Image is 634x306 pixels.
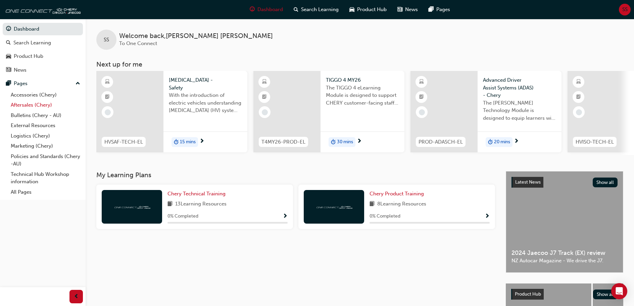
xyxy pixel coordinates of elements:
span: PROD-ADASCH-EL [419,138,463,146]
button: Show all [593,178,618,187]
span: guage-icon [250,5,255,14]
span: Show Progress [283,214,288,220]
span: next-icon [514,139,519,145]
a: News [3,64,83,76]
span: next-icon [199,139,204,145]
span: book-icon [167,200,173,208]
span: learningResourceType_ELEARNING-icon [105,78,110,86]
a: oneconnect [3,3,81,16]
span: Show Progress [485,214,490,220]
span: up-icon [76,79,80,88]
span: Dashboard [257,6,283,13]
span: learningRecordVerb_NONE-icon [419,109,425,115]
span: learningRecordVerb_NONE-icon [576,109,582,115]
span: HVISO-TECH-EL [576,138,614,146]
span: learningResourceType_ELEARNING-icon [419,78,424,86]
span: 20 mins [494,138,510,146]
span: SS [622,6,628,13]
span: booktick-icon [105,93,110,102]
span: book-icon [370,200,375,208]
span: booktick-icon [262,93,267,102]
span: Chery Technical Training [167,191,226,197]
span: The [PERSON_NAME] Technology Module is designed to equip learners with essential knowledge about ... [483,99,556,122]
span: Pages [436,6,450,13]
span: duration-icon [174,138,179,147]
span: News [405,6,418,13]
span: pages-icon [6,81,11,87]
span: With the introduction of electric vehicles understanding [MEDICAL_DATA] (HV) systems is critical ... [169,91,242,114]
span: 0 % Completed [167,213,198,220]
a: Chery Product Training [370,190,427,198]
a: External Resources [8,120,83,131]
span: Product Hub [515,291,541,297]
span: Welcome back , [PERSON_NAME] [PERSON_NAME] [119,32,273,40]
h3: Next up for me [86,61,634,68]
a: Technical Hub Workshop information [8,169,83,187]
a: Marketing (Chery) [8,141,83,151]
span: car-icon [6,53,11,60]
div: Open Intercom Messenger [611,283,627,299]
div: Search Learning [13,39,51,47]
span: NZ Autocar Magazine - We drive the J7. [511,257,618,265]
span: next-icon [357,139,362,145]
button: Pages [3,77,83,90]
a: Aftersales (Chery) [8,100,83,110]
span: learningResourceType_ELEARNING-icon [576,78,581,86]
img: oneconnect [113,203,150,210]
span: 8 Learning Resources [377,200,426,208]
span: HVSAF-TECH-EL [104,138,143,146]
span: search-icon [294,5,298,14]
span: 15 mins [180,138,196,146]
a: news-iconNews [392,3,423,16]
button: Show all [593,290,618,299]
span: SS [104,36,109,44]
button: Show Progress [485,212,490,221]
a: pages-iconPages [423,3,455,16]
a: Dashboard [3,23,83,35]
span: search-icon [6,40,11,46]
span: [MEDICAL_DATA] - Safety [169,76,242,91]
span: pages-icon [429,5,434,14]
span: Search Learning [301,6,339,13]
span: 2024 Jaecoo J7 Track (EX) review [511,249,618,257]
span: 13 Learning Resources [175,200,227,208]
span: prev-icon [74,293,79,301]
div: News [14,66,27,74]
span: news-icon [6,67,11,73]
button: Show Progress [283,212,288,221]
span: duration-icon [331,138,336,147]
a: Product HubShow all [511,289,618,300]
a: HVSAF-TECH-EL[MEDICAL_DATA] - SafetyWith the introduction of electric vehicles understanding [MED... [96,71,247,152]
span: The TIGGO 4 eLearning Module is designed to support CHERY customer-facing staff with the product ... [326,84,399,107]
a: Product Hub [3,50,83,63]
span: Product Hub [357,6,387,13]
a: car-iconProduct Hub [344,3,392,16]
h3: My Learning Plans [96,171,495,179]
a: Latest NewsShow all [511,177,618,188]
a: T4MY26-PROD-ELTIGGO 4 MY26The TIGGO 4 eLearning Module is designed to support CHERY customer-faci... [253,71,404,152]
span: 0 % Completed [370,213,400,220]
span: learningRecordVerb_NONE-icon [262,109,268,115]
a: Accessories (Chery) [8,90,83,100]
div: Product Hub [14,52,43,60]
div: Pages [14,80,28,87]
a: All Pages [8,187,83,197]
img: oneconnect [315,203,352,210]
a: Logistics (Chery) [8,131,83,141]
a: guage-iconDashboard [244,3,288,16]
button: DashboardSearch LearningProduct HubNews [3,22,83,77]
span: Chery Product Training [370,191,424,197]
span: booktick-icon [419,93,424,102]
a: Search Learning [3,37,83,49]
span: To One Connect [119,40,157,46]
button: SS [619,4,631,15]
a: Policies and Standards (Chery -AU) [8,151,83,169]
span: booktick-icon [576,93,581,102]
span: news-icon [397,5,402,14]
span: learningResourceType_ELEARNING-icon [262,78,267,86]
span: TIGGO 4 MY26 [326,76,399,84]
span: T4MY26-PROD-EL [261,138,305,146]
a: Bulletins (Chery - AU) [8,110,83,121]
a: search-iconSearch Learning [288,3,344,16]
